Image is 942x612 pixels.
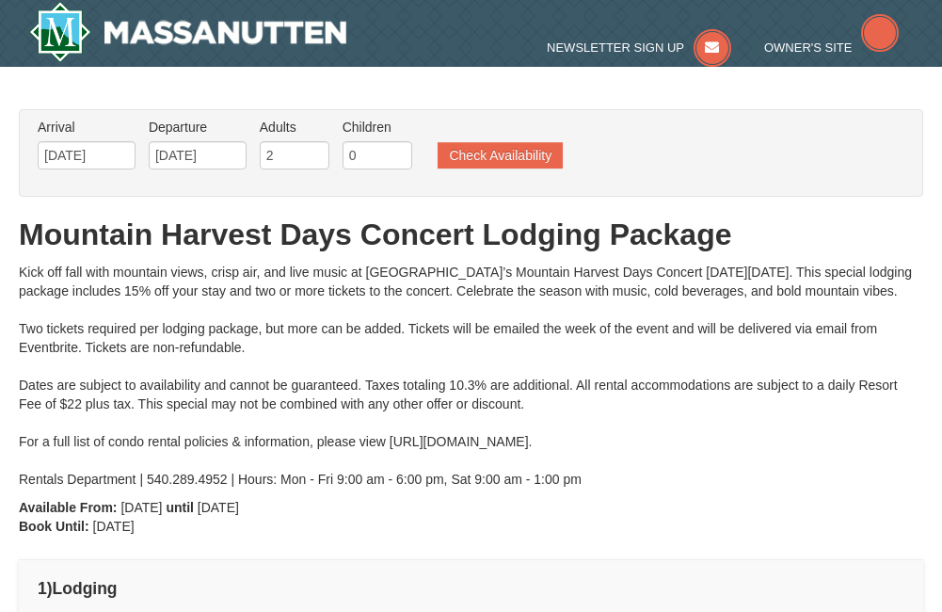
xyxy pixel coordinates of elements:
span: Newsletter Sign Up [547,40,684,55]
a: Newsletter Sign Up [547,40,731,55]
span: [DATE] [93,519,135,534]
a: Owner's Site [764,40,900,55]
span: ) [47,579,53,598]
img: Massanutten Resort Logo [29,2,347,62]
a: Massanutten Resort [29,2,347,62]
label: Adults [260,118,329,137]
label: Children [343,118,412,137]
label: Arrival [38,118,136,137]
span: [DATE] [198,500,239,515]
strong: Available From: [19,500,118,515]
label: Departure [149,118,247,137]
span: [DATE] [120,500,162,515]
h1: Mountain Harvest Days Concert Lodging Package [19,216,923,253]
strong: until [166,500,194,515]
button: Check Availability [438,142,563,169]
h4: 1 Lodging [38,579,904,598]
strong: Book Until: [19,519,89,534]
span: Owner's Site [764,40,853,55]
div: Kick off fall with mountain views, crisp air, and live music at [GEOGRAPHIC_DATA]’s Mountain Harv... [19,263,923,489]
